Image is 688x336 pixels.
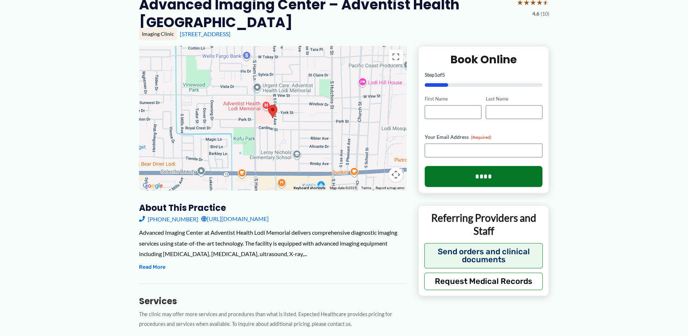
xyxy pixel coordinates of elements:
[139,263,165,272] button: Read More
[330,186,357,190] span: Map data ©2025
[376,186,404,190] a: Report a map error
[139,28,177,40] div: Imaging Clinic
[139,213,198,224] a: [PHONE_NUMBER]
[532,9,539,18] span: 4.6
[486,95,542,102] label: Last Name
[434,72,437,78] span: 1
[424,211,543,238] p: Referring Providers and Staff
[389,50,403,64] button: Toggle fullscreen view
[389,167,403,182] button: Map camera controls
[139,202,407,213] h3: About this practice
[294,186,325,191] button: Keyboard shortcuts
[139,227,407,259] div: Advanced Imaging Center at Adventist Health Lodi Memorial delivers comprehensive diagnostic imagi...
[541,9,549,18] span: (10)
[424,273,543,290] button: Request Medical Records
[201,213,269,224] a: [URL][DOMAIN_NAME]
[442,72,445,78] span: 5
[425,133,543,141] label: Your Email Address
[425,72,543,77] p: Step of
[139,310,407,329] p: The clinic may offer more services and procedures than what is listed. Expected Healthcare provid...
[361,186,371,190] a: Terms (opens in new tab)
[425,52,543,67] h2: Book Online
[471,135,492,140] span: (Required)
[141,181,165,191] a: Open this area in Google Maps (opens a new window)
[424,243,543,268] button: Send orders and clinical documents
[425,95,481,102] label: First Name
[141,181,165,191] img: Google
[139,295,407,307] h3: Services
[180,30,230,37] a: [STREET_ADDRESS]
